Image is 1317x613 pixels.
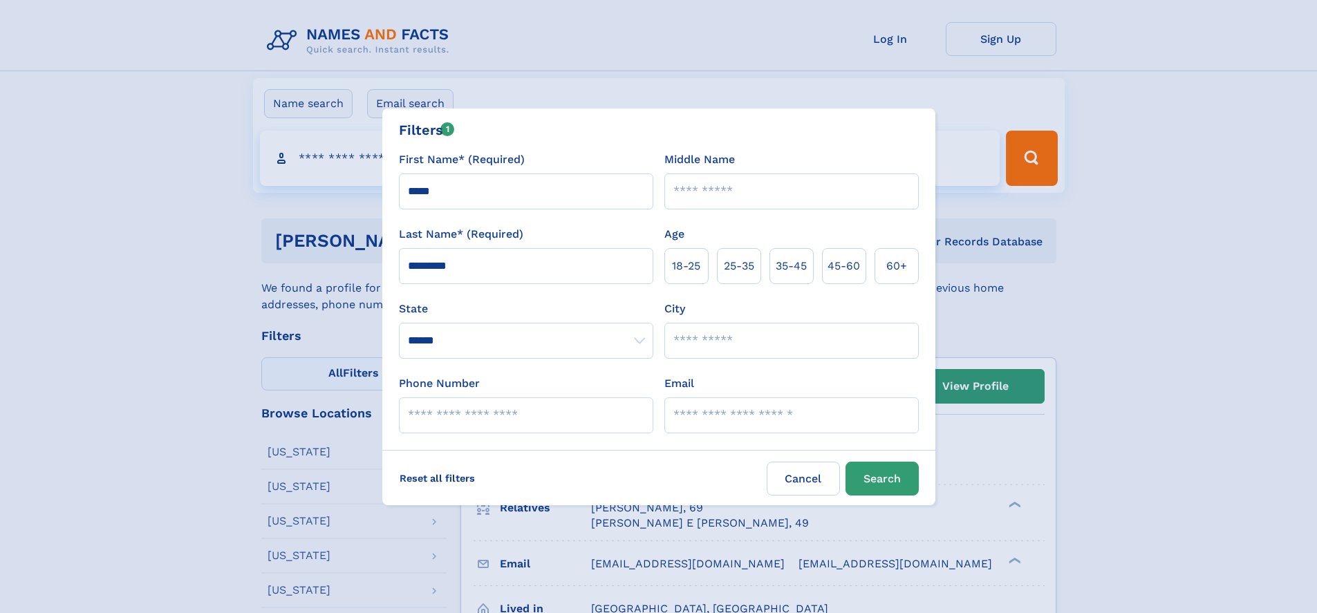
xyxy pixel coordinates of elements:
label: State [399,301,653,317]
label: Middle Name [664,151,735,168]
label: First Name* (Required) [399,151,525,168]
label: Cancel [767,462,840,496]
span: 18‑25 [672,258,700,274]
label: Phone Number [399,375,480,392]
label: Reset all filters [391,462,484,495]
div: Filters [399,120,455,140]
span: 35‑45 [776,258,807,274]
label: City [664,301,685,317]
span: 60+ [886,258,907,274]
button: Search [846,462,919,496]
span: 25‑35 [724,258,754,274]
label: Last Name* (Required) [399,226,523,243]
label: Email [664,375,694,392]
label: Age [664,226,684,243]
span: 45‑60 [828,258,860,274]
